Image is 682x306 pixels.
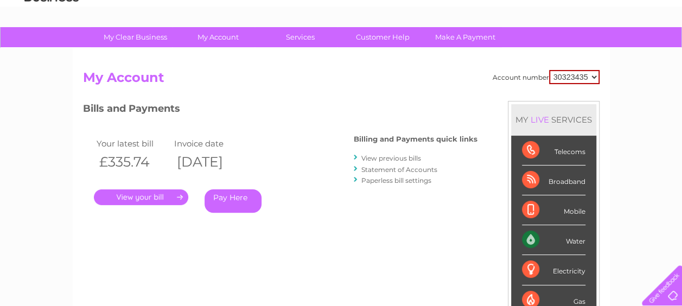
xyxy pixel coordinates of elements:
h2: My Account [83,70,600,91]
a: 0333 014 3131 [477,5,552,19]
th: £335.74 [94,151,172,173]
div: Telecoms [522,136,585,165]
h3: Bills and Payments [83,101,477,120]
a: . [94,189,188,205]
div: LIVE [528,114,551,125]
a: View previous bills [361,154,421,162]
a: My Account [173,27,263,47]
div: Account number [493,70,600,84]
a: Make A Payment [420,27,510,47]
a: Energy [518,46,542,54]
div: Broadband [522,165,585,195]
h4: Billing and Payments quick links [354,135,477,143]
a: Telecoms [549,46,581,54]
img: logo.png [24,28,79,61]
a: Log out [646,46,672,54]
td: Invoice date [171,136,250,151]
td: Your latest bill [94,136,172,151]
a: Customer Help [338,27,428,47]
a: My Clear Business [91,27,180,47]
th: [DATE] [171,151,250,173]
a: Paperless bill settings [361,176,431,184]
div: Clear Business is a trading name of Verastar Limited (registered in [GEOGRAPHIC_DATA] No. 3667643... [85,6,598,53]
div: Electricity [522,255,585,285]
div: Water [522,225,585,255]
div: MY SERVICES [511,104,596,135]
a: Services [256,27,345,47]
a: Water [491,46,512,54]
a: Pay Here [205,189,262,213]
a: Statement of Accounts [361,165,437,174]
a: Contact [610,46,636,54]
div: Mobile [522,195,585,225]
a: Blog [588,46,603,54]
